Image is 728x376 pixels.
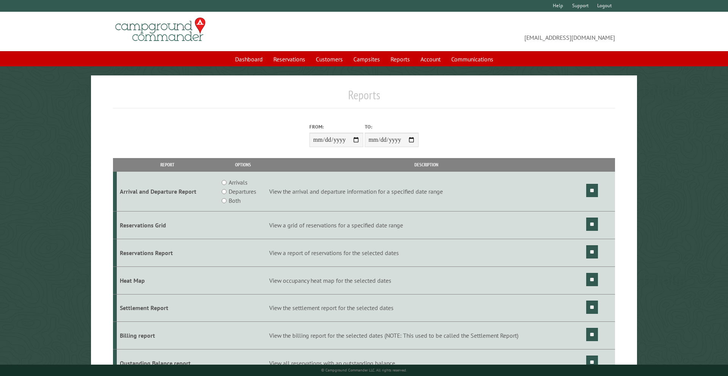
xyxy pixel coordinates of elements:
[268,322,585,349] td: View the billing report for the selected dates (NOTE: This used to be called the Settlement Report)
[309,123,363,130] label: From:
[349,52,384,66] a: Campsites
[231,52,267,66] a: Dashboard
[117,294,219,322] td: Settlement Report
[117,322,219,349] td: Billing report
[229,187,256,196] label: Departures
[268,294,585,322] td: View the settlement report for the selected dates
[229,178,248,187] label: Arrivals
[268,266,585,294] td: View occupancy heat map for the selected dates
[117,266,219,294] td: Heat Map
[113,15,208,44] img: Campground Commander
[268,211,585,239] td: View a grid of reservations for a specified date range
[447,52,498,66] a: Communications
[218,158,268,171] th: Options
[268,158,585,171] th: Description
[117,158,219,171] th: Report
[117,172,219,211] td: Arrival and Departure Report
[386,52,414,66] a: Reports
[364,21,615,42] span: [EMAIL_ADDRESS][DOMAIN_NAME]
[416,52,445,66] a: Account
[117,211,219,239] td: Reservations Grid
[269,52,310,66] a: Reservations
[321,368,407,373] small: © Campground Commander LLC. All rights reserved.
[113,88,615,108] h1: Reports
[311,52,347,66] a: Customers
[117,239,219,266] td: Reservations Report
[268,172,585,211] td: View the arrival and departure information for a specified date range
[268,239,585,266] td: View a report of reservations for the selected dates
[365,123,419,130] label: To:
[229,196,240,205] label: Both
